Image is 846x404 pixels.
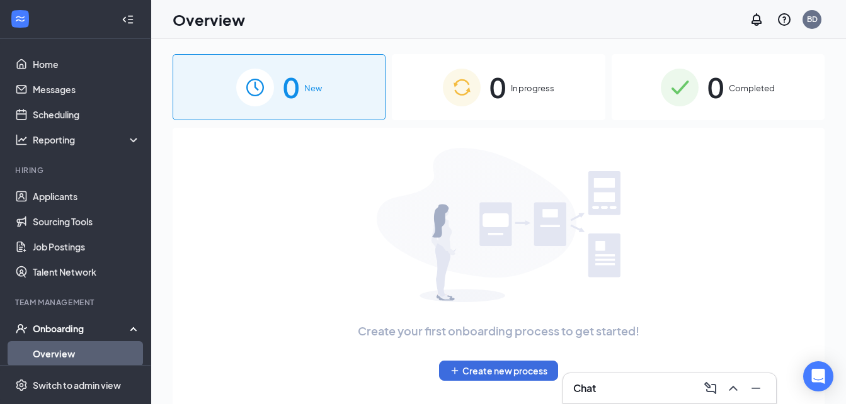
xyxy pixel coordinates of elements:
span: 0 [283,65,299,109]
svg: QuestionInfo [777,12,792,27]
div: Team Management [15,297,138,308]
div: Hiring [15,165,138,176]
span: New [304,82,322,94]
a: Job Postings [33,234,140,259]
div: Open Intercom Messenger [803,361,833,391]
span: Completed [729,82,775,94]
a: Scheduling [33,102,140,127]
svg: Notifications [749,12,764,27]
span: Create your first onboarding process to get started! [358,322,639,340]
svg: WorkstreamLogo [14,13,26,25]
span: 0 [707,65,724,109]
a: Talent Network [33,259,140,284]
svg: Minimize [748,381,763,396]
div: BD [807,14,818,25]
h3: Chat [573,381,596,395]
svg: Plus [450,366,460,376]
span: In progress [511,82,554,94]
button: ComposeMessage [700,378,721,398]
button: PlusCreate new process [439,361,558,381]
a: Applicants [33,184,140,209]
svg: Settings [15,379,28,391]
button: ChevronUp [723,378,743,398]
span: 0 [489,65,506,109]
h1: Overview [173,9,245,30]
svg: ChevronUp [726,381,741,396]
svg: Collapse [122,13,134,26]
a: Sourcing Tools [33,209,140,234]
a: Messages [33,77,140,102]
div: Onboarding [33,322,130,335]
svg: Analysis [15,133,28,146]
button: Minimize [746,378,766,398]
div: Reporting [33,133,141,146]
div: Switch to admin view [33,379,121,391]
svg: UserCheck [15,322,28,335]
a: Overview [33,341,140,366]
a: Home [33,52,140,77]
svg: ComposeMessage [703,381,718,396]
